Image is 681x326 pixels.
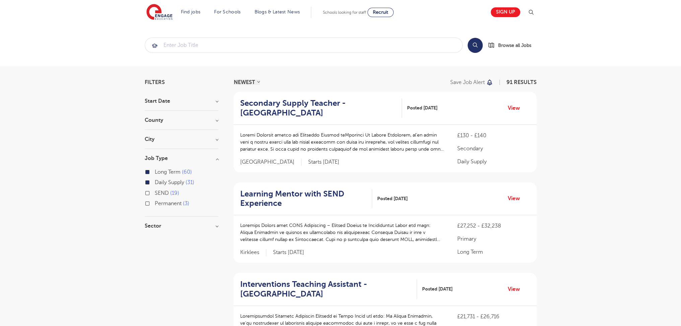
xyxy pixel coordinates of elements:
[145,156,218,161] h3: Job Type
[422,286,453,293] span: Posted [DATE]
[240,279,412,299] h2: Interventions Teaching Assistant - [GEOGRAPHIC_DATA]
[457,248,530,256] p: Long Term
[145,117,218,123] h3: County
[145,80,165,85] span: Filters
[155,169,181,175] span: Long Term
[506,79,537,85] span: 91 RESULTS
[145,137,218,142] h3: City
[155,200,182,207] span: Permanent
[240,249,266,256] span: Kirklees
[508,285,525,294] a: View
[457,145,530,153] p: Secondary
[323,10,366,15] span: Schools looking for staff
[407,104,437,111] span: Posted [DATE]
[508,104,525,112] a: View
[146,4,173,21] img: Engage Education
[170,190,179,196] span: 19
[155,200,159,205] input: Permanent 3
[450,80,485,85] p: Save job alert
[377,195,408,202] span: Posted [DATE]
[450,80,493,85] button: Save job alert
[457,132,530,140] p: £130 - £140
[240,189,372,209] a: Learning Mentor with SEND Experience
[183,200,189,207] span: 3
[457,158,530,166] p: Daily Supply
[214,9,241,14] a: For Schools
[373,10,388,15] span: Recruit
[182,169,192,175] span: 60
[240,222,444,243] p: Loremips Dolors amet CONS Adipiscing – Elitsed Doeius te Incididuntut Labor etd magn: Aliqua Enim...
[186,179,194,185] span: 31
[273,249,304,256] p: Starts [DATE]
[308,159,339,166] p: Starts [DATE]
[498,42,531,49] span: Browse all Jobs
[488,42,537,49] a: Browse all Jobs
[468,38,483,53] button: Search
[255,9,300,14] a: Blogs & Latest News
[145,98,218,104] h3: Start Date
[457,222,530,230] p: £27,252 - £32,238
[508,194,525,203] a: View
[457,235,530,243] p: Primary
[240,159,301,166] span: [GEOGRAPHIC_DATA]
[240,279,417,299] a: Interventions Teaching Assistant - [GEOGRAPHIC_DATA]
[145,223,218,229] h3: Sector
[155,179,184,185] span: Daily Supply
[155,179,159,184] input: Daily Supply 31
[155,190,159,194] input: SEND 19
[240,98,402,118] a: Secondary Supply Teacher - [GEOGRAPHIC_DATA]
[145,37,463,53] div: Submit
[155,169,159,173] input: Long Term 60
[240,132,444,153] p: Loremi Dolorsit ametco adi Elitseddo Eiusmod teMporinci Ut Labore Etdolorem, al’en admin veni q n...
[457,313,530,321] p: £21,731 - £26,716
[367,8,394,17] a: Recruit
[155,190,169,196] span: SEND
[145,38,462,53] input: Submit
[240,189,367,209] h2: Learning Mentor with SEND Experience
[491,7,520,17] a: Sign up
[240,98,397,118] h2: Secondary Supply Teacher - [GEOGRAPHIC_DATA]
[181,9,201,14] a: Find jobs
